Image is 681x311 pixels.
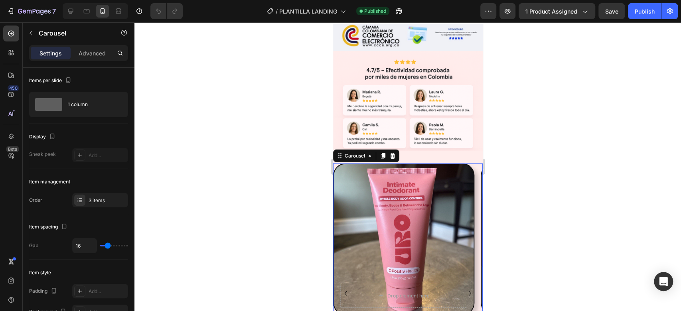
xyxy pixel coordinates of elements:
[598,3,625,19] button: Save
[29,286,59,297] div: Padding
[333,22,483,311] iframe: Design area
[29,178,70,185] div: Item management
[279,7,337,16] span: PLANTILLA LANDING
[29,132,57,142] div: Display
[29,75,73,86] div: Items per slide
[39,28,107,38] p: Carousel
[276,7,278,16] span: /
[3,3,59,19] button: 7
[519,3,595,19] button: 1 product assigned
[73,238,97,253] input: Auto
[628,3,661,19] button: Publish
[29,151,56,158] div: Sneak peek
[68,95,116,114] div: 1 column
[150,3,183,19] div: Undo/Redo
[89,288,126,295] div: Add...
[364,8,386,15] span: Published
[29,197,42,204] div: Order
[52,6,56,16] p: 7
[8,85,19,91] div: 450
[6,146,19,152] div: Beta
[525,7,577,16] span: 1 product assigned
[79,49,106,57] p: Advanced
[39,49,62,57] p: Settings
[635,7,655,16] div: Publish
[29,242,38,249] div: Gap
[654,272,673,291] div: Open Intercom Messenger
[89,197,126,204] div: 3 items
[605,8,618,15] span: Save
[29,222,69,232] div: Item spacing
[29,269,51,276] div: Item style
